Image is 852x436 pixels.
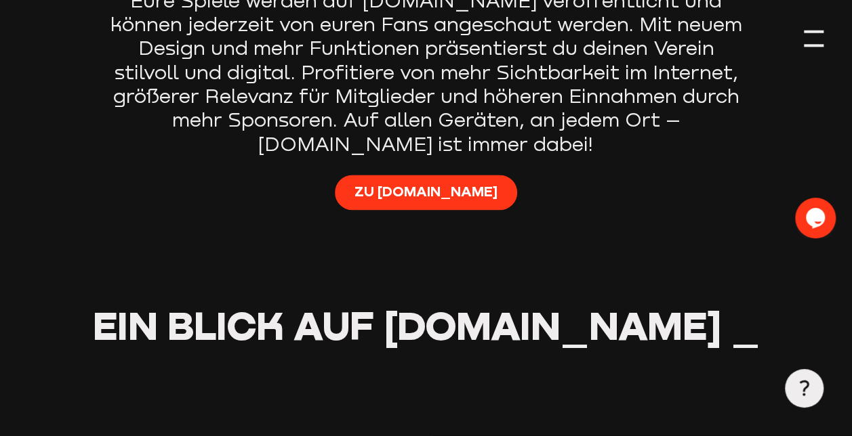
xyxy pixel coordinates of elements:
span: [DOMAIN_NAME] _ [384,301,760,348]
span: Zu [DOMAIN_NAME] [354,182,498,201]
a: Zu [DOMAIN_NAME] [335,175,518,209]
iframe: chat widget [795,198,838,238]
span: Ein Blick auf [93,301,374,348]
